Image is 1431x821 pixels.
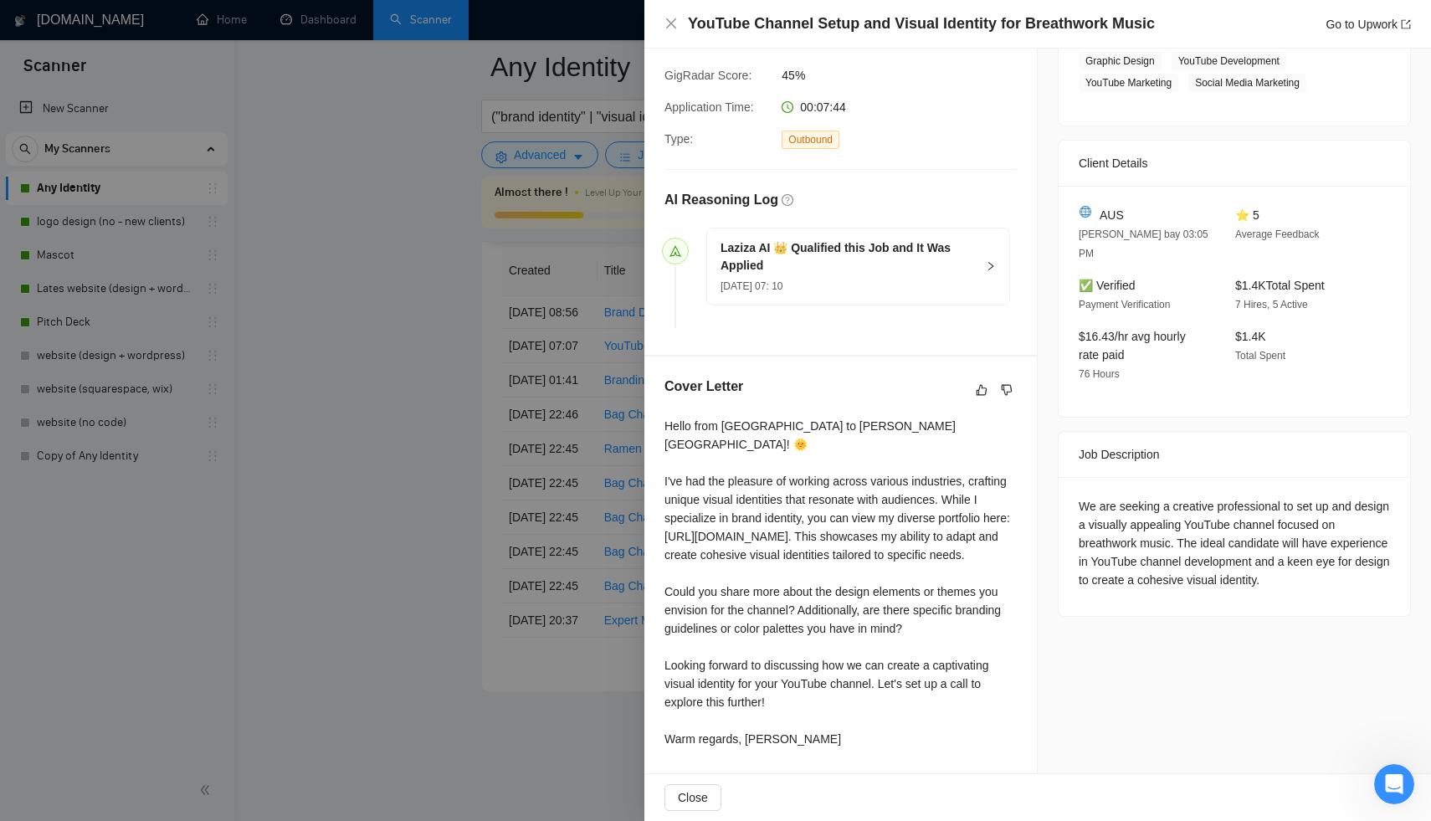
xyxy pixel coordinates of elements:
span: [DATE] 07: 10 [721,280,782,292]
iframe: Intercom live chat [1374,764,1414,804]
span: YouTube Development [1172,52,1286,70]
button: Close [664,17,678,31]
span: $1.4K Total Spent [1235,279,1325,292]
span: [PERSON_NAME] bay 03:05 PM [1079,228,1208,259]
span: 7 Hires, 5 Active [1235,299,1308,310]
span: close [664,17,678,30]
span: Social Media Marketing [1188,74,1306,92]
span: YouTube Marketing [1079,74,1178,92]
span: right [986,261,996,271]
img: 🌐 [1080,206,1091,218]
span: Average Feedback [1235,228,1320,240]
button: dislike [997,380,1017,400]
h5: AI Reasoning Log [664,190,778,210]
span: Outbound [782,131,839,149]
span: Total Spent [1235,350,1285,362]
span: Application Time: [664,100,754,114]
span: Type: [664,132,693,146]
h5: Cover Letter [664,377,743,397]
span: question-circle [782,194,793,206]
span: Payment Verification [1079,299,1170,310]
span: send [669,245,681,257]
span: ⭐ 5 [1235,208,1259,222]
div: Client Details [1079,141,1390,186]
span: 45% [782,66,1033,85]
button: Close [664,784,721,811]
a: Go to Upworkexport [1326,18,1411,31]
span: Bid Amount: [664,37,728,50]
h5: Laziza AI 👑 Qualified this Job and It Was Applied [721,239,976,275]
h4: YouTube Channel Setup and Visual Identity for Breathwork Music [688,13,1155,34]
span: ✅ Verified [1079,279,1136,292]
span: like [976,383,987,397]
span: 76 Hours [1079,368,1120,380]
span: clock-circle [782,101,793,113]
span: $1.4K [1235,330,1266,343]
span: Graphic Design [1079,52,1162,70]
span: $16.43/hr avg hourly rate paid [1079,330,1186,362]
button: like [972,380,992,400]
div: Job Description [1079,432,1390,477]
span: GigRadar Score: [664,69,751,82]
span: 00:07:44 [800,100,846,114]
div: We are seeking a creative professional to set up and design a visually appealing YouTube channel ... [1079,497,1390,589]
span: AUS [1100,206,1124,224]
span: export [1401,19,1411,29]
span: dislike [1001,383,1013,397]
span: Close [678,788,708,807]
div: Hello from [GEOGRAPHIC_DATA] to [PERSON_NAME][GEOGRAPHIC_DATA]! 🌞 I've had the pleasure of workin... [664,417,1017,748]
